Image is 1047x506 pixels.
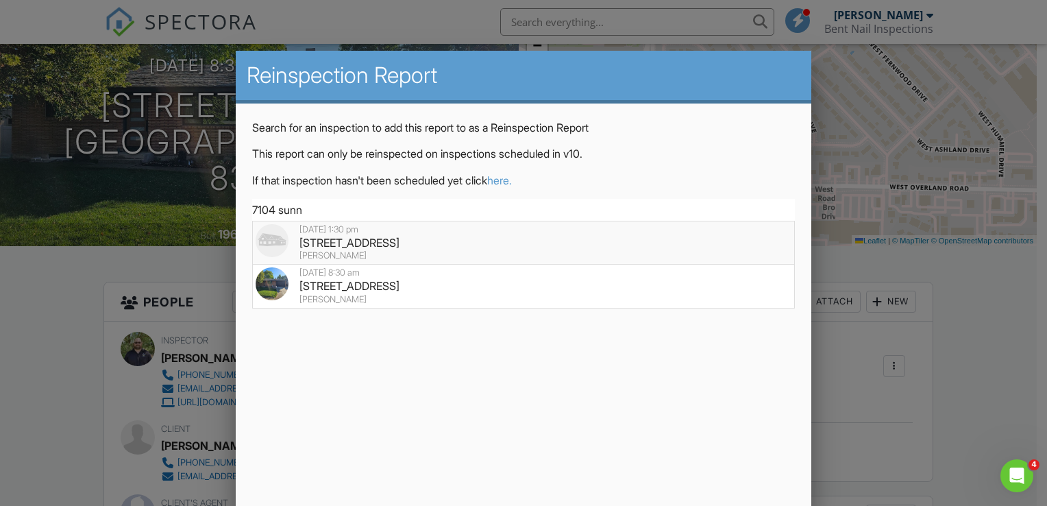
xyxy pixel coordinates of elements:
[256,235,791,250] div: [STREET_ADDRESS]
[256,224,791,235] div: [DATE] 1:30 pm
[252,120,795,135] p: Search for an inspection to add this report to as a Reinspection Report
[1000,459,1033,492] iframe: Intercom live chat
[487,173,512,187] a: here.
[256,267,791,278] div: [DATE] 8:30 am
[256,250,791,261] div: [PERSON_NAME]
[256,294,791,305] div: [PERSON_NAME]
[1028,459,1039,470] span: 4
[252,173,795,188] p: If that inspection hasn't been scheduled yet click
[256,224,288,257] img: house-placeholder-square-ca63347ab8c70e15b013bc22427d3df0f7f082c62ce06d78aee8ec4e70df452f.jpg
[256,278,791,293] div: [STREET_ADDRESS]
[252,146,795,161] p: This report can only be reinspected on inspections scheduled in v10.
[247,62,800,89] h2: Reinspection Report
[256,267,288,300] img: 9226989%2Fcover_photos%2FJrLP0p9V9kDLKRe1h9WP%2Foriginal.9226989-1754666766927
[252,199,795,221] input: Search for an address, buyer, or agent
